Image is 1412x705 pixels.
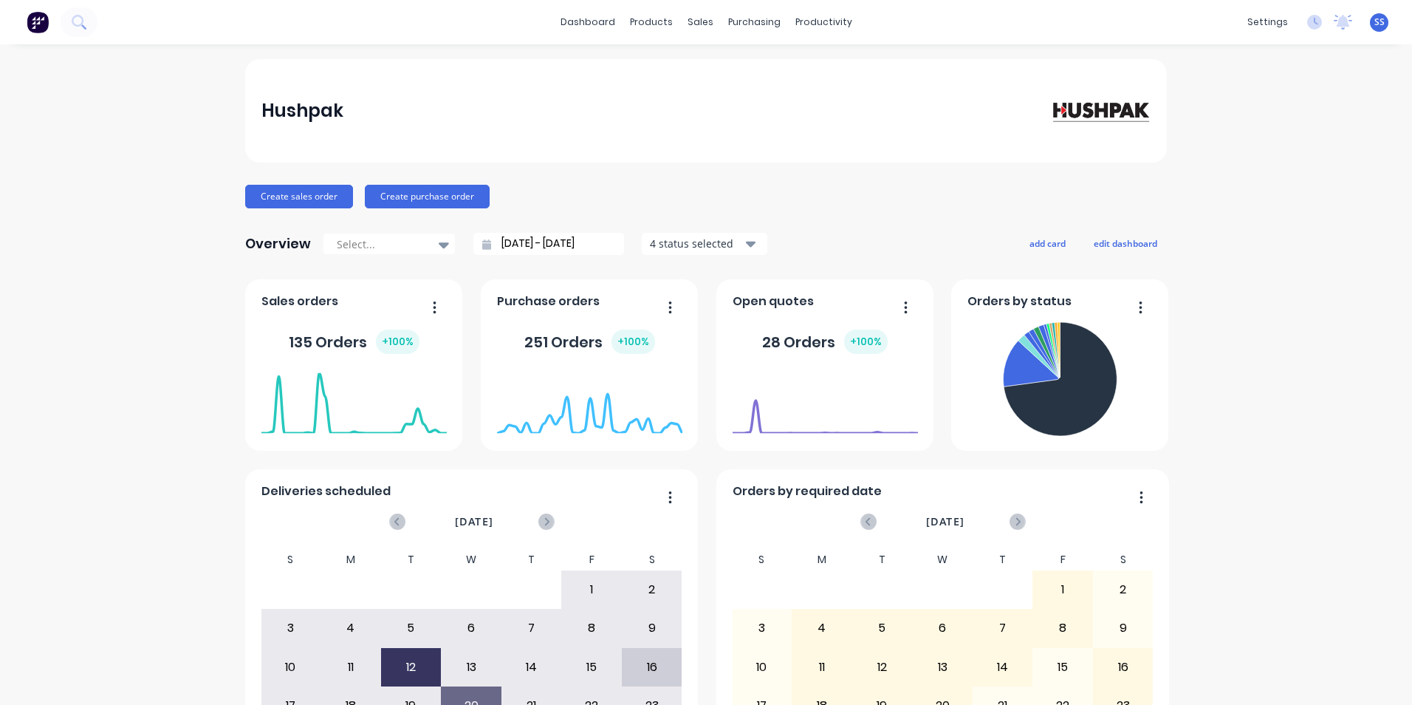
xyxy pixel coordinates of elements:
[1240,11,1295,33] div: settings
[245,229,311,259] div: Overview
[497,293,600,310] span: Purchase orders
[376,330,419,354] div: + 100 %
[501,549,562,571] div: T
[926,514,964,530] span: [DATE]
[792,649,851,686] div: 11
[289,330,419,354] div: 135 Orders
[1020,234,1075,253] button: add card
[1094,610,1153,647] div: 9
[1032,549,1093,571] div: F
[733,483,882,500] span: Orders by required date
[792,610,851,647] div: 4
[261,610,321,647] div: 3
[611,330,655,354] div: + 100 %
[561,549,622,571] div: F
[455,514,493,530] span: [DATE]
[967,293,1072,310] span: Orders by status
[1094,649,1153,686] div: 16
[762,330,888,354] div: 28 Orders
[382,610,441,647] div: 5
[680,11,721,33] div: sales
[261,549,321,571] div: S
[321,610,380,647] div: 4
[732,549,792,571] div: S
[733,293,814,310] span: Open quotes
[441,549,501,571] div: W
[1374,16,1385,29] span: SS
[853,649,912,686] div: 12
[622,549,682,571] div: S
[623,649,682,686] div: 16
[1033,610,1092,647] div: 8
[1094,571,1153,608] div: 2
[973,549,1033,571] div: T
[261,649,321,686] div: 10
[650,236,743,251] div: 4 status selected
[853,610,912,647] div: 5
[261,96,343,126] div: Hushpak
[623,571,682,608] div: 2
[382,649,441,686] div: 12
[1033,571,1092,608] div: 1
[852,549,913,571] div: T
[502,649,561,686] div: 14
[913,610,972,647] div: 6
[973,610,1032,647] div: 7
[442,610,501,647] div: 6
[562,649,621,686] div: 15
[844,330,888,354] div: + 100 %
[553,11,623,33] a: dashboard
[642,233,767,255] button: 4 status selected
[365,185,490,208] button: Create purchase order
[245,185,353,208] button: Create sales order
[321,549,381,571] div: M
[381,549,442,571] div: T
[733,649,792,686] div: 10
[261,293,338,310] span: Sales orders
[502,610,561,647] div: 7
[792,549,852,571] div: M
[721,11,788,33] div: purchasing
[1084,234,1167,253] button: edit dashboard
[1093,549,1154,571] div: S
[788,11,860,33] div: productivity
[1047,98,1151,123] img: Hushpak
[27,11,49,33] img: Factory
[321,649,380,686] div: 11
[442,649,501,686] div: 13
[562,571,621,608] div: 1
[733,610,792,647] div: 3
[1033,649,1092,686] div: 15
[973,649,1032,686] div: 14
[623,610,682,647] div: 9
[913,649,972,686] div: 13
[524,330,655,354] div: 251 Orders
[912,549,973,571] div: W
[623,11,680,33] div: products
[562,610,621,647] div: 8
